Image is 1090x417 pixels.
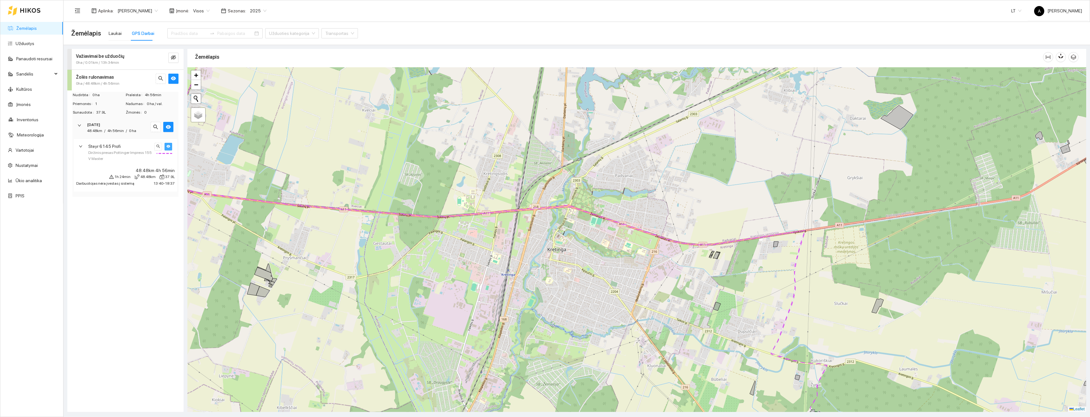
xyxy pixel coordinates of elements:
button: Initiate a new search [191,94,201,103]
span: Praleista [126,92,145,98]
span: 0 [144,109,178,116]
a: Užduotys [16,41,34,46]
a: Ūkio analitika [16,178,42,183]
input: Pabaigos data [217,30,253,37]
span: Darbuotojas nėra įvestas į sistemą [76,181,134,186]
span: swap-right [210,31,215,36]
a: Kultūros [16,87,32,92]
span: 2025 [250,6,266,16]
div: Žemėlapis [195,48,1043,66]
span: 48.48km 4h 56min [136,167,175,174]
span: 0 ha / val. [147,101,178,107]
a: Zoom in [191,70,201,80]
span: Aplinka : [98,7,114,14]
a: Žemėlapis [16,26,37,31]
span: 1 [95,101,125,107]
span: search [153,124,158,130]
span: / [126,129,127,133]
a: Nustatymai [16,163,38,168]
button: search [151,122,161,132]
div: Steyr 6145 ProfiDiržinis presas Pottinger Impress 155 V Mastersearcheye [74,139,177,166]
span: 4h 56min [107,129,124,133]
a: Panaudoti resursai [16,56,52,61]
a: Inventorius [17,117,38,122]
span: calendar [221,8,226,13]
span: layout [91,8,97,13]
a: Vartotojai [16,148,34,153]
div: Važiavimai be užduočių0ha / 0.01km / 13h 34mineye-invisible [67,49,184,69]
span: shop [169,8,174,13]
input: Pradžios data [171,30,207,37]
span: A [1038,6,1041,16]
span: warning [109,175,114,179]
span: [PERSON_NAME] [1034,8,1082,13]
span: eye [166,144,170,149]
span: to [210,31,215,36]
span: eye-invisible [171,55,176,61]
span: + [194,71,198,79]
span: column-width [1043,55,1053,60]
strong: Žolės rulonavimas [76,75,114,80]
button: column-width [1043,52,1053,62]
a: Įmonės [16,102,31,107]
button: eye [168,74,178,84]
span: LT [1011,6,1021,16]
button: eye-invisible [168,53,178,63]
span: search [156,144,160,149]
div: [DATE]48.48km/4h 56min/0 hasearcheye [72,118,178,138]
strong: [DATE] [87,122,100,127]
button: eye [163,122,173,132]
div: Žolės rulonavimas0ha / 48.48km / 4h 56minsearcheye [67,70,184,90]
span: 48.48km [140,174,156,180]
div: Laukai [109,30,122,37]
span: right [79,144,83,148]
span: eye [171,76,176,82]
a: Leaflet [1069,407,1085,411]
span: 37.9L [165,174,175,180]
a: Meteorologija [17,132,44,137]
div: GPS Darbai [132,30,154,37]
span: 0 ha [92,92,125,98]
span: − [194,81,198,89]
span: Priemonės [73,101,95,107]
a: Zoom out [191,80,201,89]
span: search [158,76,163,82]
span: Žmonės [126,109,144,116]
span: Steyr 6145 Profi [88,143,121,150]
button: search [154,143,162,150]
a: Layers [191,108,205,122]
span: Sezonas : [228,7,246,14]
span: menu-fold [75,8,80,14]
span: right [77,123,81,127]
span: 0ha / 48.48km / 4h 56min [76,81,119,87]
span: / [104,129,105,133]
span: 0ha / 0.01km / 13h 34min [76,60,119,66]
span: Žemėlapis [71,28,101,38]
button: menu-fold [71,4,84,17]
span: Visos [193,6,210,16]
strong: Važiavimai be užduočių [76,54,124,59]
button: eye [165,143,172,150]
span: eye [166,124,171,130]
span: Sunaudota [73,109,96,116]
a: PPIS [16,193,24,198]
span: 37.9L [96,109,125,116]
button: search [156,74,166,84]
span: Andrius Rimgaila [118,6,158,16]
span: 0 ha [129,129,136,133]
span: Našumas [126,101,147,107]
span: Nudirbta [73,92,92,98]
span: 13:40 - 18:37 [153,181,175,186]
span: 4h 56min [145,92,178,98]
span: 1h 24min [114,174,131,180]
span: 48.48km [87,129,102,133]
span: Įmonė : [176,7,189,14]
span: Sandėlis [16,68,52,80]
span: Diržinis presas Pottinger Impress 155 V Master [88,150,152,162]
